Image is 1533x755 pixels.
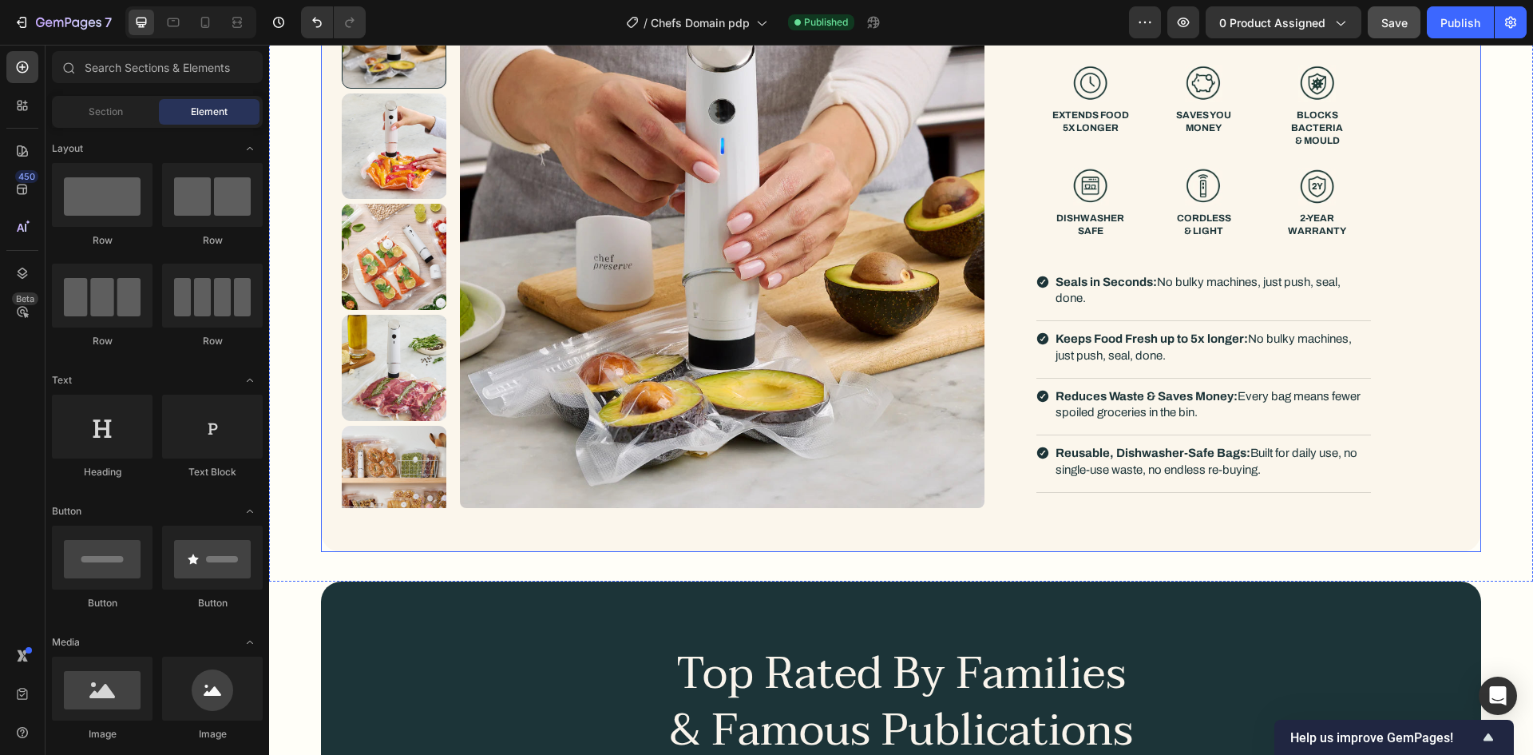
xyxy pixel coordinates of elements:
span: Media [52,635,80,650]
div: Row [52,233,153,248]
p: Built for daily use, no single-use waste, no endless re-buying. [786,400,1100,433]
div: Row [162,233,263,248]
span: Toggle open [237,630,263,655]
div: Image [52,727,153,741]
p: Every bag means fewer spoiled groceries in the bin. [786,344,1100,376]
button: Publish [1427,6,1494,38]
strong: Reusable, Dishwasher-Safe Bags: [786,402,981,415]
img: gempages_578862770544444135-ac28af5e-afae-4ed8-8338-b85e788cf1b4.svg [767,288,780,300]
button: Save [1368,6,1420,38]
span: Toggle open [237,368,263,393]
div: Publish [1440,14,1480,31]
h2: Top Rated By Families & Famous Publications [393,600,872,717]
img: gempages_578862770544444135-a1a8eb22-a557-4d36-b527-68c5138d0a09.webp [916,123,953,161]
button: 7 [6,6,119,38]
img: gempages_578862770544444135-252cc1d9-042f-4105-95cd-c59917c9ec2c.webp [1029,123,1067,161]
p: 2-YEAR WARRANTY [996,168,1100,193]
span: Chefs Domain pdp [651,14,750,31]
span: Toggle open [237,499,263,524]
span: Layout [52,141,83,156]
span: Help us improve GemPages! [1290,730,1479,745]
div: 450 [15,170,38,183]
div: Heading [52,465,153,479]
strong: Seals in Seconds: [786,231,888,244]
span: Save [1381,16,1408,30]
div: Image [162,727,263,741]
p: No bulky machines, just push, seal, done. [786,229,1100,262]
p: CORDLESS & LIGHT [882,168,987,193]
div: Row [52,334,153,348]
p: No bulky machines, just push, seal, done. [786,286,1100,319]
div: Text Block [162,465,263,479]
p: BLOCKS BACTERIA & MOULD [996,65,1100,103]
p: SAVES YOU MONEY [882,65,987,90]
span: Element [191,105,228,119]
div: Button [52,596,153,610]
span: Toggle open [237,136,263,161]
div: Row [162,334,263,348]
span: 0 product assigned [1219,14,1325,31]
strong: Keeps Food Fresh up to 5x longer: [786,288,979,300]
img: gempages_578862770544444135-ac28af5e-afae-4ed8-8338-b85e788cf1b4.svg [767,402,780,415]
p: EXTENDS FOOD 5X LONGER [769,65,873,90]
span: Section [89,105,123,119]
span: Published [804,15,848,30]
img: gempages_578862770544444135-ac28af5e-afae-4ed8-8338-b85e788cf1b4.svg [767,345,780,358]
img: gempages_578862770544444135-55a8e073-a088-4e7f-b3f8-4b58132b861c.webp [916,20,953,58]
span: Button [52,504,81,519]
div: Undo/Redo [301,6,366,38]
span: / [644,14,648,31]
button: Show survey - Help us improve GemPages! [1290,728,1498,747]
p: 7 [105,13,112,32]
img: gempages_578862770544444135-66b8da03-8481-4025-b811-2668bfad5349.webp [802,123,840,161]
div: Button [162,596,263,610]
img: gempages_578862770544444135-b528ef45-4a83-4610-bea2-08fbecb07a00.webp [1029,20,1067,58]
strong: Reduces Waste & Saves Money: [786,345,969,358]
img: gempages_578862770544444135-ac28af5e-afae-4ed8-8338-b85e788cf1b4.svg [767,231,780,244]
p: DISHWASHER SAFE [769,168,873,193]
div: Open Intercom Messenger [1479,677,1517,715]
span: Text [52,373,72,387]
iframe: Design area [269,45,1533,755]
button: 0 product assigned [1206,6,1361,38]
input: Search Sections & Elements [52,51,263,83]
div: Beta [12,292,38,305]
